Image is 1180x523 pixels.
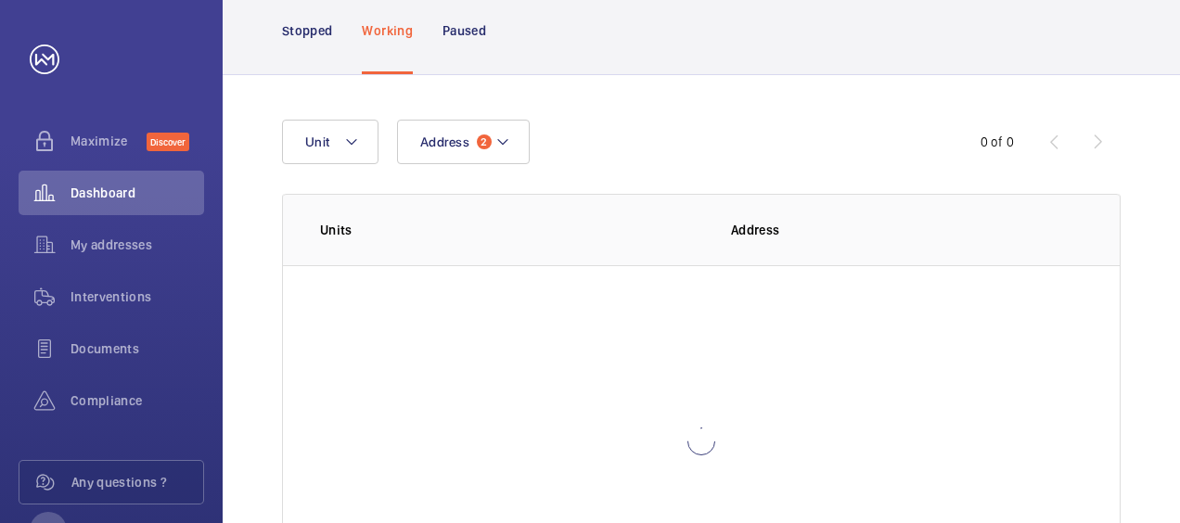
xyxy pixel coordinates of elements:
[731,221,1083,239] p: Address
[442,21,486,40] p: Paused
[305,134,329,149] span: Unit
[71,184,204,202] span: Dashboard
[981,133,1014,151] div: 0 of 0
[282,120,378,164] button: Unit
[282,21,332,40] p: Stopped
[477,134,492,149] span: 2
[320,221,701,239] p: Units
[420,134,469,149] span: Address
[71,132,147,150] span: Maximize
[397,120,530,164] button: Address2
[147,133,189,151] span: Discover
[71,339,204,358] span: Documents
[71,236,204,254] span: My addresses
[71,287,204,306] span: Interventions
[71,473,203,491] span: Any questions ?
[362,21,412,40] p: Working
[71,391,204,410] span: Compliance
